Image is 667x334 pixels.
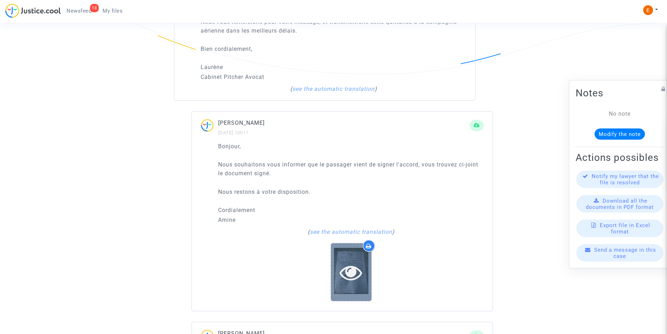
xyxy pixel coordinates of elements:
span: Download all the documents in PDF format [586,197,654,210]
span: My files [103,8,123,14]
span: Export file in Excel format [600,222,650,234]
img: ACg8ocIeiFvHKe4dA5oeRFd_CiCnuxWUEc1A2wYhRJE3TTWt=s96-c [643,5,653,15]
a: 18Newsfeed [61,6,97,16]
h2: Actions possibles [576,151,664,163]
a: see the automatic translation [310,229,392,235]
p: Nous vous remercions pour votre message, et transmettrons cette quittance à la compagnie aérienne... [201,18,466,35]
p: [PERSON_NAME] [218,118,470,127]
p: Bien cordialement, [201,45,466,53]
p: Cabinet Pitcher Avocat [201,73,466,81]
small: [DATE] 10h11 [218,130,249,135]
div: ( ) [204,85,463,93]
p: Bonjour, [218,142,484,151]
div: ( ) [222,228,480,236]
div: No note [586,109,653,118]
img: jc-logo.svg [5,4,61,18]
p: Amine [218,216,484,224]
img: ... [201,118,218,136]
p: Nous souhaitons vous informer que le passager vient de signer l'accord, vous trouvez ci-joint le ... [218,160,484,178]
a: My files [97,6,128,16]
span: Send a message in this case [594,246,656,259]
p: Cordialement [218,206,484,214]
h2: Notes [576,87,664,99]
p: Laurène [201,63,466,71]
p: Nous restons à votre disposition. [218,188,484,196]
a: see the automatic translation [292,86,375,92]
div: 18 [90,4,99,12]
button: Modify the note [595,128,645,139]
span: Notify my lawyer that the file is resolved [592,173,659,185]
span: Newsfeed [67,8,91,14]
